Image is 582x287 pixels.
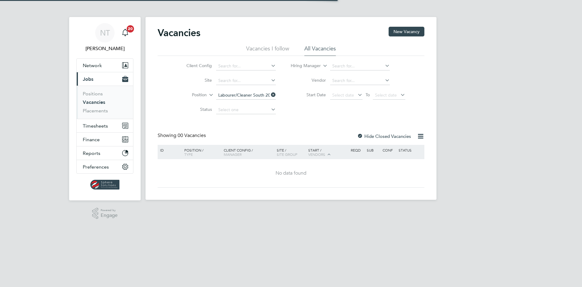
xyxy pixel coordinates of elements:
img: spheresolutions-logo-retina.png [90,180,120,190]
nav: Main navigation [69,17,141,200]
span: Manager [224,152,242,157]
button: Timesheets [77,119,133,132]
div: Position / [180,145,222,159]
span: Powered by [101,208,118,213]
label: Hiring Manager [286,63,321,69]
span: Reports [83,150,100,156]
a: Go to home page [76,180,133,190]
a: Positions [83,91,103,97]
label: Vendor [291,77,326,83]
span: Timesheets [83,123,108,129]
button: New Vacancy [389,27,424,36]
div: Site / [275,145,307,159]
button: Finance [77,133,133,146]
input: Search for... [216,62,276,70]
label: Start Date [291,92,326,97]
span: Vendors [308,152,325,157]
div: Client Config / [222,145,275,159]
input: Search for... [330,62,390,70]
span: Engage [101,213,118,218]
input: Select one [216,106,276,114]
span: Preferences [83,164,109,170]
a: NT[PERSON_NAME] [76,23,133,52]
span: To [364,91,372,99]
span: 00 Vacancies [178,132,206,138]
div: Conf [381,145,397,155]
div: Status [397,145,423,155]
label: Site [177,77,212,83]
span: Network [83,63,102,68]
span: Nathan Taylor [76,45,133,52]
a: Vacancies [83,99,105,105]
label: Position [172,92,207,98]
span: Type [184,152,193,157]
input: Search for... [216,91,276,100]
button: Jobs [77,72,133,86]
a: 20 [119,23,131,43]
input: Search for... [330,77,390,85]
a: Placements [83,108,108,114]
span: Select date [332,92,354,98]
a: Powered byEngage [92,208,118,219]
input: Search for... [216,77,276,85]
span: Select date [375,92,397,98]
div: Showing [158,132,207,139]
span: NT [100,29,110,37]
div: Start / [307,145,349,160]
div: Jobs [77,86,133,119]
div: Sub [365,145,381,155]
button: Reports [77,146,133,160]
span: 20 [127,25,134,32]
span: Jobs [83,76,93,82]
label: Client Config [177,63,212,68]
button: Preferences [77,160,133,173]
span: Finance [83,137,100,142]
label: Status [177,107,212,112]
span: Site Group [277,152,297,157]
div: No data found [159,170,423,176]
button: Network [77,59,133,72]
label: Hide Closed Vacancies [357,133,411,139]
div: ID [159,145,180,155]
li: All Vacancies [304,45,336,56]
h2: Vacancies [158,27,200,39]
div: Reqd [349,145,365,155]
li: Vacancies I follow [246,45,289,56]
